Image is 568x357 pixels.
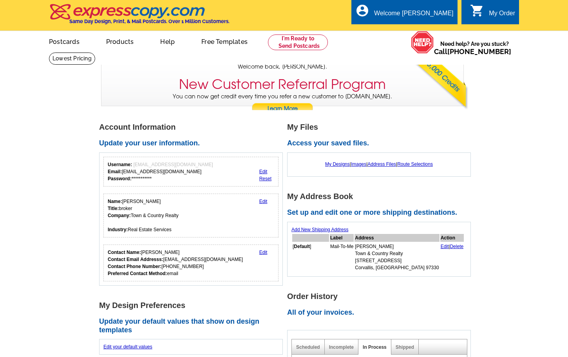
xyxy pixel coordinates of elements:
a: Address Files [367,161,396,167]
i: shopping_cart [470,4,484,18]
h1: Account Information [99,123,287,131]
a: Reset [259,176,271,181]
a: Edit [259,250,268,255]
th: Label [330,234,354,242]
a: Help [148,32,187,50]
h1: My Files [287,123,475,131]
h2: All of your invoices. [287,308,475,317]
a: Shipped [396,344,414,350]
td: [ ] [292,243,329,272]
b: Default [294,244,310,249]
a: Images [351,161,366,167]
td: [PERSON_NAME] Town & Country Realty [STREET_ADDRESS] Corvallis, [GEOGRAPHIC_DATA] 97330 [355,243,439,272]
h1: My Address Book [287,192,475,201]
td: Mail-To-Me [330,243,354,272]
h4: Same Day Design, Print, & Mail Postcards. Over 1 Million Customers. [69,18,230,24]
strong: Contact Name: [108,250,141,255]
strong: Name: [108,199,122,204]
i: account_circle [355,4,369,18]
h2: Update your default values that show on design templates [99,317,287,334]
a: Same Day Design, Print, & Mail Postcards. Over 1 Million Customers. [49,9,230,24]
h2: Set up and edit one or more shipping destinations. [287,208,475,217]
strong: Password: [108,176,132,181]
span: [EMAIL_ADDRESS][DOMAIN_NAME] [133,162,213,167]
div: Welcome [PERSON_NAME] [374,10,453,21]
h2: Update your user information. [99,139,287,148]
h2: Access your saved files. [287,139,475,148]
a: [PHONE_NUMBER] [447,47,511,56]
th: Action [440,234,464,242]
a: Edit [259,169,268,174]
a: Free Templates [189,32,260,50]
a: Incomplete [329,344,354,350]
span: Welcome back, [PERSON_NAME]. [238,63,327,71]
div: [PERSON_NAME] broker Town & Country Realty Real Estate Services [108,198,179,233]
strong: Company: [108,213,131,218]
img: help [411,31,434,54]
span: Need help? Are you stuck? [434,40,515,56]
a: In Process [363,344,387,350]
div: Who should we contact regarding order issues? [103,245,279,281]
a: Edit [259,199,268,204]
strong: Email: [108,169,122,174]
a: Edit [441,244,449,249]
div: | | | [291,157,467,172]
h1: Order History [287,292,475,301]
th: Address [355,234,439,242]
td: | [440,243,464,272]
div: My Order [489,10,515,21]
strong: Contact Phone Number: [108,264,161,269]
strong: Industry: [108,227,128,232]
a: My Designs [325,161,350,167]
strong: Username: [108,162,132,167]
a: shopping_cart My Order [470,9,515,18]
a: Scheduled [296,344,320,350]
a: Add New Shipping Address [291,227,348,232]
div: Your personal details. [103,194,279,237]
div: [PERSON_NAME] [EMAIL_ADDRESS][DOMAIN_NAME] [PHONE_NUMBER] email [108,249,243,277]
strong: Contact Email Addresss: [108,257,163,262]
a: Learn More [251,103,313,115]
a: Delete [450,244,463,249]
strong: Title: [108,206,119,211]
span: Call [434,47,511,56]
div: Your login information. [103,157,279,187]
strong: Preferred Contact Method: [108,271,167,276]
h3: New Customer Referral Program [179,76,386,92]
a: Edit your default values [103,344,152,350]
h1: My Design Preferences [99,301,287,310]
a: Route Selections [397,161,433,167]
a: Products [94,32,147,50]
a: Postcards [36,32,92,50]
p: You can now get credit every time you refer a new customer to [DOMAIN_NAME]. [101,92,463,115]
